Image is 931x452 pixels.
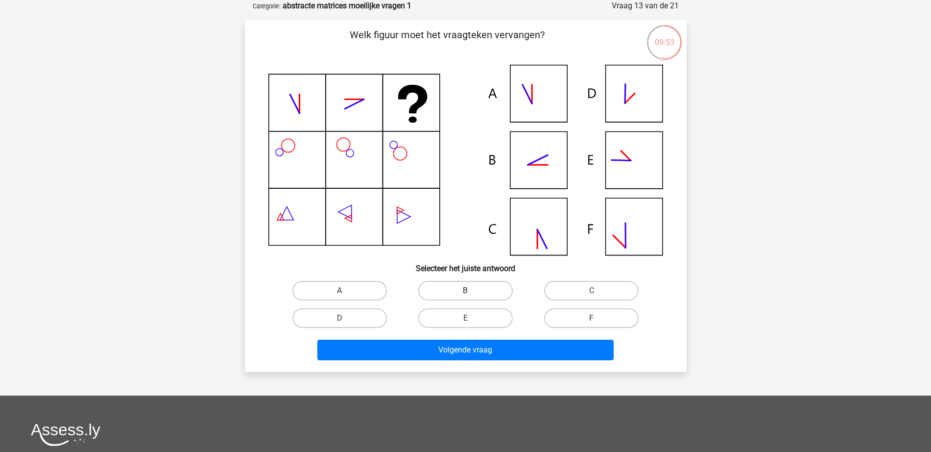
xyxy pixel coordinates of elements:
div: 09:53 [646,24,683,49]
h6: Selecteer het juiste antwoord [261,256,671,273]
label: F [544,308,639,328]
strong: abstracte matrices moeilijke vragen 1 [283,1,411,10]
img: Assessly logo [31,423,100,446]
label: C [544,281,639,301]
small: Categorie: [253,2,281,10]
label: E [418,308,513,328]
label: B [418,281,513,301]
button: Volgende vraag [317,340,614,360]
label: D [292,308,387,328]
label: A [292,281,387,301]
p: Welk figuur moet het vraagteken vervangen? [261,27,634,57]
